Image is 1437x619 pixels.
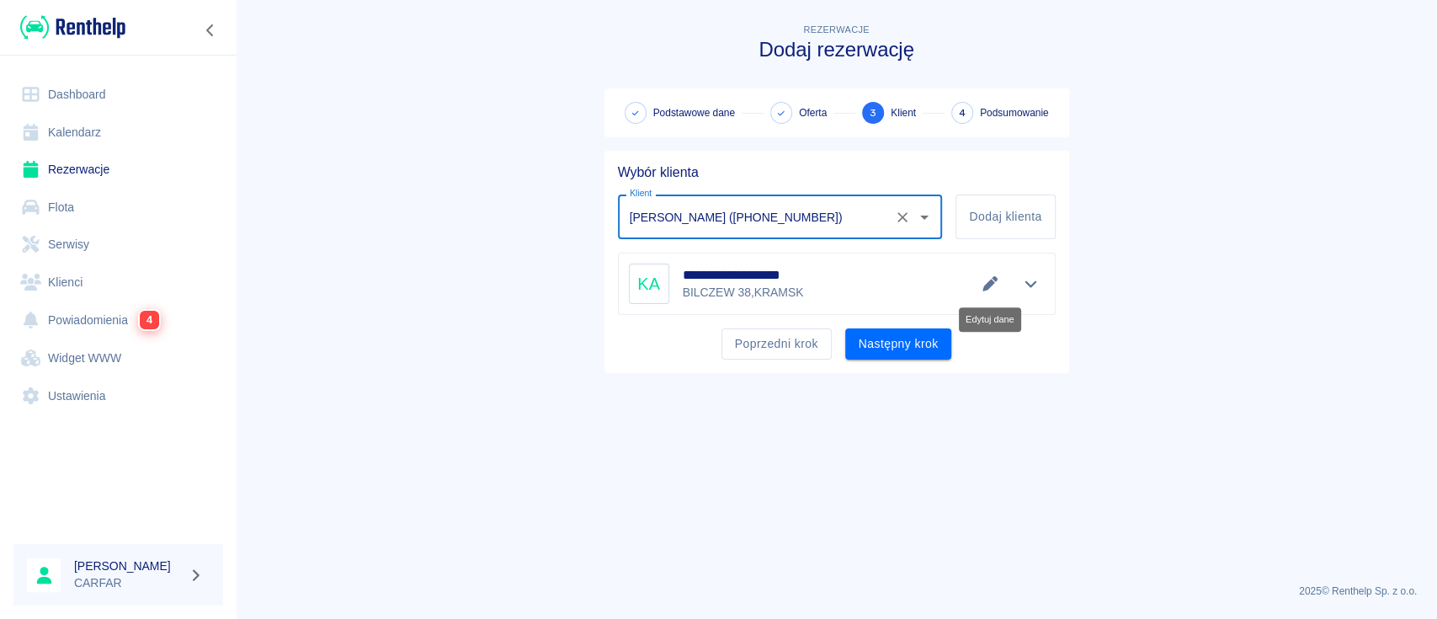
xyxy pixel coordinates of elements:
label: Klient [630,187,652,200]
button: Wyczyść [891,205,914,229]
h5: Wybór klienta [618,164,1056,181]
a: Widget WWW [13,339,223,377]
a: Serwisy [13,226,223,264]
button: Otwórz [913,205,936,229]
a: Flota [13,189,223,227]
h3: Dodaj rezerwację [604,38,1069,61]
img: Renthelp logo [20,13,125,41]
a: Dashboard [13,76,223,114]
span: Podstawowe dane [653,105,735,120]
a: Klienci [13,264,223,301]
p: BILCZEW 38 , KRAMSK [683,284,831,301]
button: Edytuj dane [977,272,1004,296]
span: Oferta [799,105,827,120]
span: Klient [891,105,916,120]
h6: [PERSON_NAME] [74,558,182,574]
a: Renthelp logo [13,13,125,41]
button: Zwiń nawigację [198,19,223,41]
button: Następny krok [845,328,952,360]
div: KA [629,264,669,304]
span: Podsumowanie [980,105,1049,120]
div: Edytuj dane [959,307,1021,332]
span: 3 [870,104,876,122]
p: 2025 © Renthelp Sp. z o.o. [256,584,1417,599]
span: Rezerwacje [803,24,869,35]
span: 4 [139,310,159,329]
a: Rezerwacje [13,151,223,189]
span: 4 [959,104,966,122]
a: Kalendarz [13,114,223,152]
button: Poprzedni krok [721,328,832,360]
a: Powiadomienia4 [13,301,223,339]
a: Ustawienia [13,377,223,415]
button: Dodaj klienta [955,195,1055,239]
button: Pokaż szczegóły [1017,272,1045,296]
p: CARFAR [74,574,182,592]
